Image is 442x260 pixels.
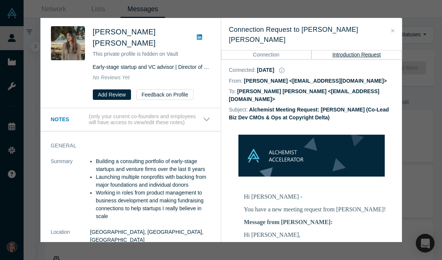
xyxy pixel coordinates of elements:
[229,106,248,114] dt: Subject:
[229,88,379,102] dd: [PERSON_NAME] [PERSON_NAME] <[EMAIL_ADDRESS][DOMAIN_NAME]>
[93,64,241,70] span: Early-stage startup and VC advisor | Director of ESG4VC at
[51,116,88,123] h3: Notes
[229,66,256,74] dt: Connected :
[257,67,274,73] dd: [DATE]
[51,228,90,252] dt: Location
[96,173,210,189] li: Launching multiple nonprofits with backing from major foundations and individual donors
[51,142,200,150] h3: General
[96,189,210,220] li: Working in roles from product management to business development and making fundraising connectio...
[90,228,210,244] dd: [GEOGRAPHIC_DATA], [GEOGRAPHIC_DATA], [GEOGRAPHIC_DATA]
[244,78,387,84] dd: [PERSON_NAME] <[EMAIL_ADDRESS][DOMAIN_NAME]>
[244,193,401,201] p: Hi [PERSON_NAME] -
[93,50,210,58] p: This private profile is hidden on Vault
[311,50,402,59] button: Introduction Request
[244,231,401,239] p: Hi [PERSON_NAME],
[51,157,90,228] dt: Summary
[93,74,130,80] span: No Reviews Yet
[51,113,210,126] button: Notes (only your current co-founders and employees will have access to view/edit these notes)
[221,50,312,59] button: Connection
[93,28,156,47] span: [PERSON_NAME] [PERSON_NAME]
[238,135,385,177] img: banner-small-topicless.png
[229,88,236,95] dt: To:
[229,77,243,85] dt: From:
[51,26,85,60] img: Courtney Allen Weinstein's Profile Image
[244,219,333,225] b: Message from [PERSON_NAME]:
[244,205,401,213] p: You have a new meeting request from [PERSON_NAME]!
[89,113,202,126] p: (only your current co-founders and employees will have access to view/edit these notes)
[229,107,389,120] dd: Alchemist Meeting Request: [PERSON_NAME] (Co-Lead Biz Dev CMOs & Ops at Copyright Delta)
[389,27,397,35] button: Close
[136,89,193,100] button: Feedback on Profile
[229,25,394,45] h3: Connection Request to [PERSON_NAME] [PERSON_NAME]
[96,157,210,173] li: Building a consulting portfolio of early-stage startups and venture firms over the last 8 years
[93,89,131,100] button: Add Review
